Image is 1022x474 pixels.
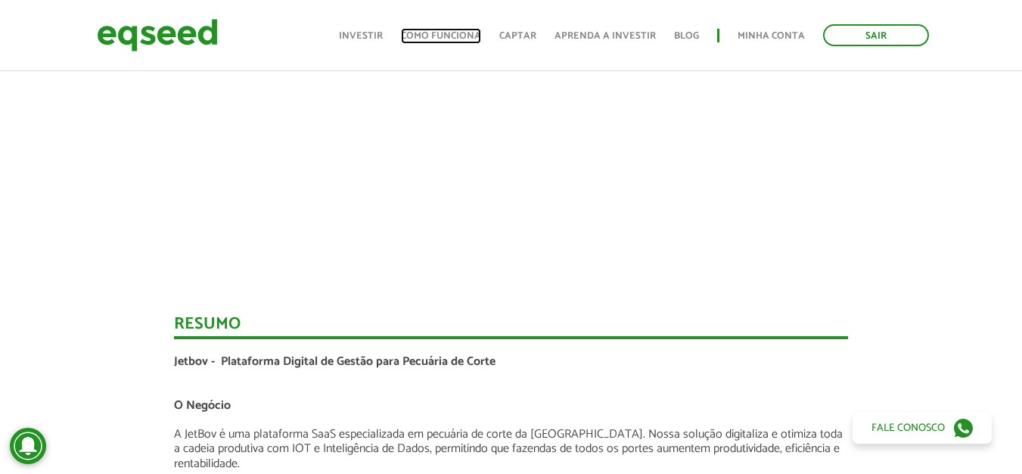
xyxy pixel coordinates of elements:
a: Fale conosco [853,412,992,444]
a: Captar [499,31,536,41]
a: Como funciona [401,31,481,41]
span: O Negócio [174,395,231,416]
a: Sair [823,24,929,46]
a: Aprenda a investir [554,31,656,41]
div: Resumo [174,316,848,339]
p: A JetBov é uma plataforma SaaS especializada em pecuária de corte da [GEOGRAPHIC_DATA]. Nossa sol... [174,427,848,471]
img: EqSeed [97,15,218,55]
a: Investir [339,31,383,41]
a: Blog [674,31,699,41]
a: Minha conta [738,31,805,41]
span: Jetbov - Plataforma Digital de Gestão para Pecuária de Corte [174,351,495,372]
